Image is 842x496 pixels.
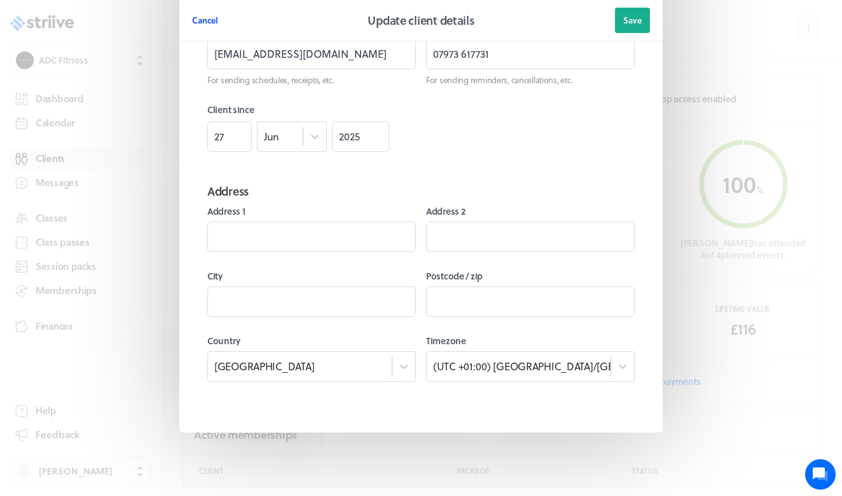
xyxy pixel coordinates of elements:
h2: Update client details [368,11,474,29]
div: Jun [264,130,279,144]
iframe: gist-messenger-bubble-iframe [805,459,836,490]
input: YYYY [332,121,389,152]
p: For sending reminders, cancellations, etc. [426,74,635,86]
label: Timezone [426,335,635,347]
span: Save [623,15,642,26]
label: Country [207,335,416,347]
button: Cancel [192,8,218,33]
input: DD [207,121,252,152]
div: (UTC +01:00) [GEOGRAPHIC_DATA]/[GEOGRAPHIC_DATA] [433,359,612,373]
label: City [207,270,416,283]
p: Find an answer quickly [17,198,237,213]
label: Address 2 [426,205,635,218]
span: Cancel [192,15,218,26]
label: Address 1 [207,205,416,218]
p: For sending schedules, receipts, etc. [207,74,416,86]
h2: We're here to help. Ask us anything! [19,84,235,125]
button: New conversation [20,148,235,173]
h2: Address [207,182,635,200]
label: Client since [207,104,416,116]
input: Search articles [37,218,227,244]
span: New conversation [82,156,153,166]
label: Postcode / zip [426,270,635,283]
button: Save [615,8,650,33]
h1: Hi [PERSON_NAME] [19,62,235,82]
div: [GEOGRAPHIC_DATA] [214,359,314,373]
